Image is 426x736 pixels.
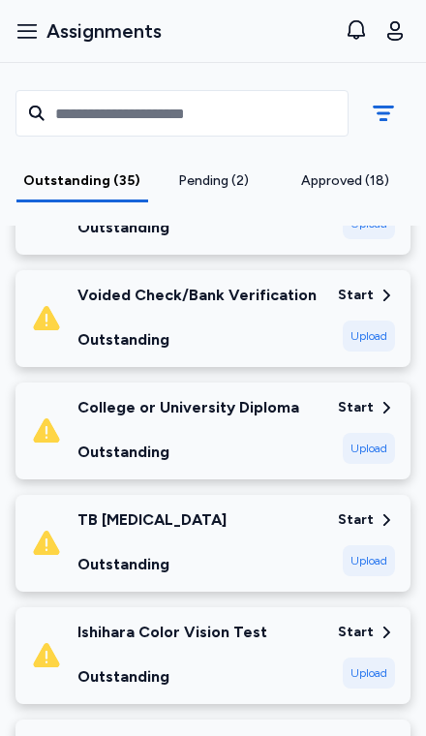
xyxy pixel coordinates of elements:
[343,658,395,689] div: Upload
[338,398,374,417] div: Start
[338,286,374,305] div: Start
[46,17,162,45] span: Assignments
[8,10,169,52] button: Assignments
[77,328,317,352] div: Outstanding
[338,623,374,642] div: Start
[77,510,227,530] div: TB [MEDICAL_DATA]
[23,171,140,191] div: Outstanding (35)
[77,553,227,576] div: Outstanding
[156,171,272,191] div: Pending (2)
[338,510,374,530] div: Start
[343,545,395,576] div: Upload
[77,398,299,417] div: College or University Diploma
[77,216,224,239] div: Outstanding
[77,623,267,642] div: Ishihara Color Vision Test
[343,321,395,352] div: Upload
[288,171,404,191] div: Approved (18)
[77,441,299,464] div: Outstanding
[77,665,267,689] div: Outstanding
[77,286,317,305] div: Voided Check/Bank Verification
[343,433,395,464] div: Upload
